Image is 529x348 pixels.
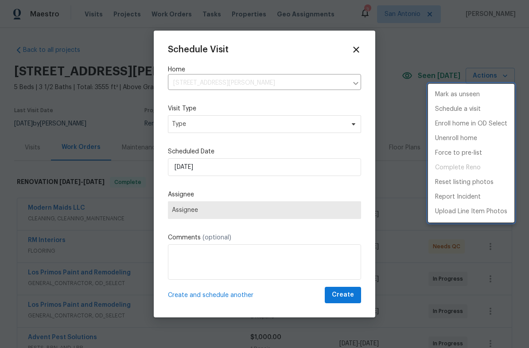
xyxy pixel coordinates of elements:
[435,119,507,129] p: Enroll home in OD Select
[435,149,482,158] p: Force to pre-list
[435,134,477,143] p: Unenroll home
[435,192,481,202] p: Report Incident
[435,178,494,187] p: Reset listing photos
[428,160,514,175] span: Project is already completed
[435,207,507,216] p: Upload Line Item Photos
[435,90,480,99] p: Mark as unseen
[435,105,481,114] p: Schedule a visit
